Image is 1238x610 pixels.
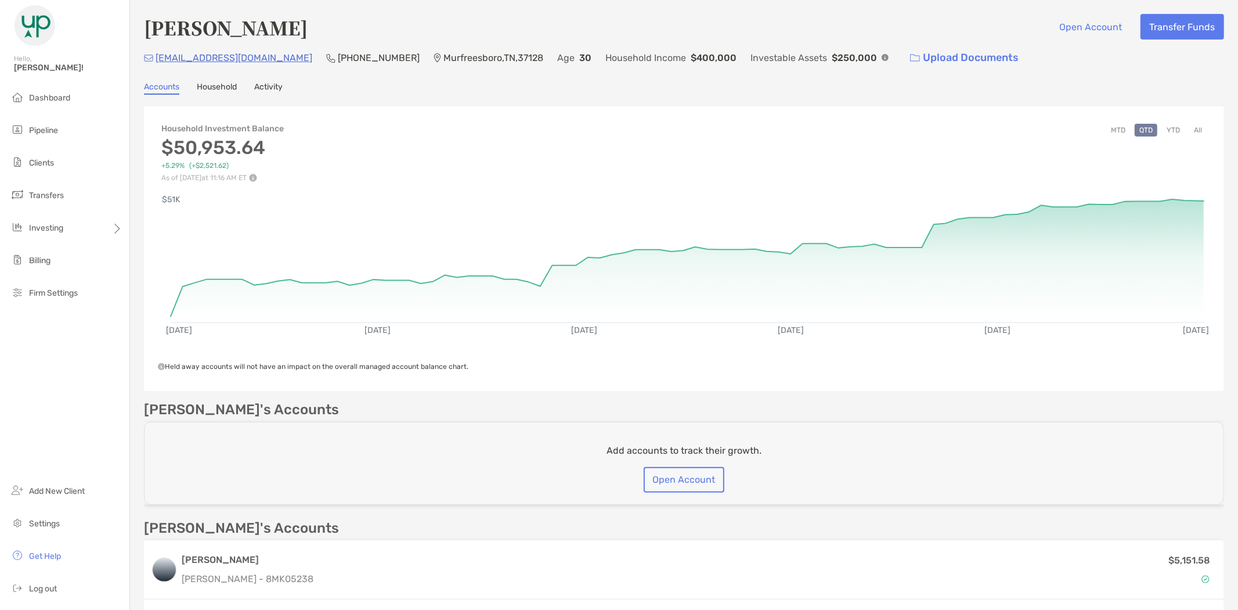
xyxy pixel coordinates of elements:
[182,572,313,586] p: [PERSON_NAME] - 8MK05238
[29,288,78,298] span: Firm Settings
[10,155,24,169] img: clients icon
[364,325,391,335] text: [DATE]
[29,519,60,529] span: Settings
[10,220,24,234] img: investing icon
[579,51,591,65] p: 30
[338,51,420,65] p: [PHONE_NUMBER]
[189,162,229,170] span: (+$2,521.62)
[832,51,877,65] p: $250,000
[10,90,24,104] img: dashboard icon
[1201,575,1210,583] img: Account Status icon
[984,325,1010,335] text: [DATE]
[29,158,54,168] span: Clients
[254,82,283,95] a: Activity
[557,51,575,65] p: Age
[29,486,85,496] span: Add New Client
[29,584,57,594] span: Log out
[166,325,192,335] text: [DATE]
[778,325,804,335] text: [DATE]
[144,14,308,41] h4: [PERSON_NAME]
[750,51,827,65] p: Investable Assets
[249,174,257,182] img: Performance Info
[10,548,24,562] img: get-help icon
[144,55,153,62] img: Email Icon
[29,223,63,233] span: Investing
[607,443,761,458] p: Add accounts to track their growth.
[1189,124,1207,137] button: All
[10,516,24,530] img: settings icon
[10,188,24,202] img: transfers icon
[644,467,724,493] button: Open Account
[903,45,1026,70] a: Upload Documents
[10,285,24,299] img: firm-settings icon
[10,483,24,497] img: add_new_client icon
[10,123,24,137] img: pipeline icon
[197,82,237,95] a: Household
[14,5,56,46] img: Zoe Logo
[161,174,284,182] p: As of [DATE] at 11:16 AM ET
[1051,14,1131,40] button: Open Account
[605,51,686,65] p: Household Income
[161,162,185,170] span: +5.29%
[29,256,50,265] span: Billing
[14,63,122,73] span: [PERSON_NAME]!
[144,82,179,95] a: Accounts
[29,93,70,103] span: Dashboard
[326,53,335,63] img: Phone Icon
[144,521,339,536] p: [PERSON_NAME]'s Accounts
[571,325,597,335] text: [DATE]
[29,125,58,135] span: Pipeline
[156,51,312,65] p: [EMAIL_ADDRESS][DOMAIN_NAME]
[10,581,24,595] img: logout icon
[161,137,284,159] h3: $50,953.64
[1135,124,1157,137] button: QTD
[29,191,64,200] span: Transfers
[691,51,737,65] p: $400,000
[434,53,441,63] img: Location Icon
[29,551,61,561] span: Get Help
[443,51,543,65] p: Murfreesboro , TN , 37128
[1183,325,1209,335] text: [DATE]
[1168,553,1210,568] p: $5,151.58
[1162,124,1185,137] button: YTD
[1140,14,1224,40] button: Transfer Funds
[182,553,313,567] h3: [PERSON_NAME]
[144,403,339,417] p: [PERSON_NAME]'s Accounts
[910,54,920,62] img: button icon
[882,54,889,61] img: Info Icon
[158,363,468,371] span: Held away accounts will not have an impact on the overall managed account balance chart.
[10,253,24,267] img: billing icon
[162,195,181,204] text: $51K
[153,558,176,582] img: logo account
[161,124,284,134] h4: Household Investment Balance
[1106,124,1130,137] button: MTD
